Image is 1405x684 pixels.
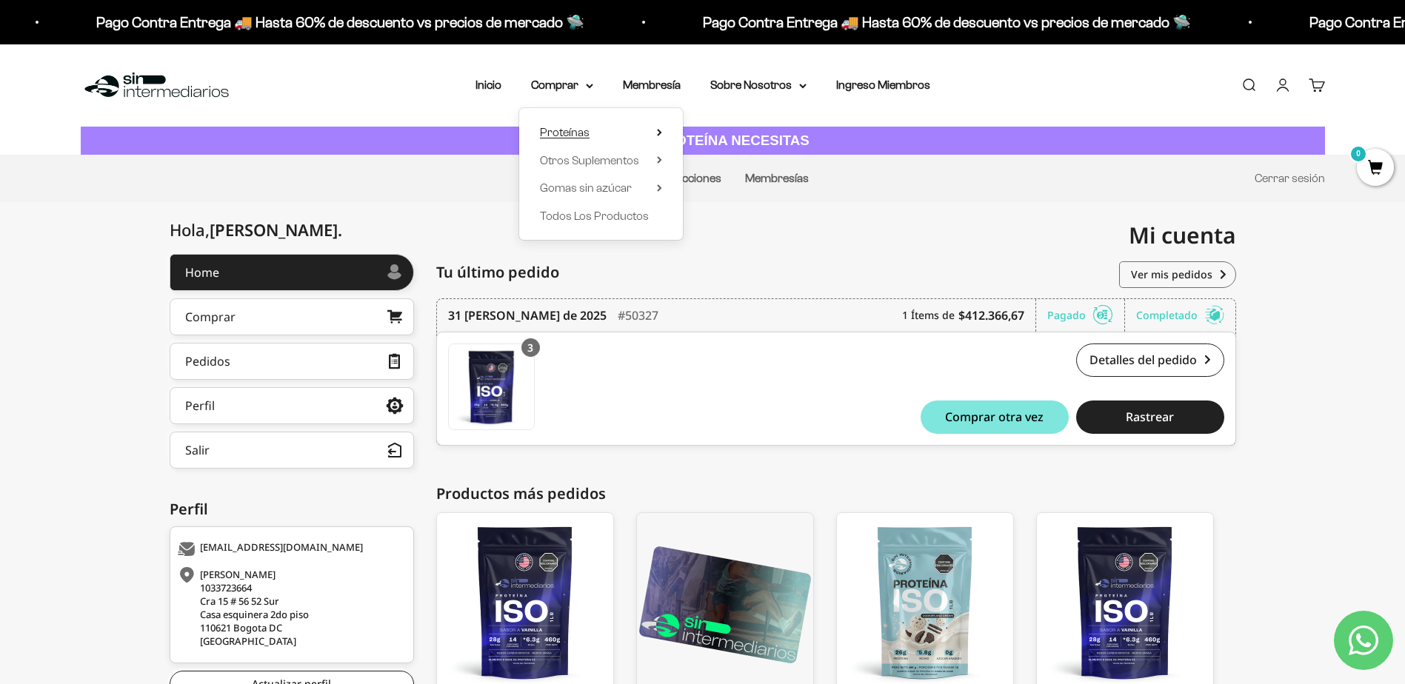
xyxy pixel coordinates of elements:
[1047,299,1125,332] div: Pagado
[540,209,649,222] span: Todos Los Productos
[436,261,559,284] span: Tu último pedido
[699,10,1187,34] p: Pago Contra Entrega 🚚 Hasta 60% de descuento vs precios de mercado 🛸
[836,78,930,91] a: Ingreso Miembros
[623,78,681,91] a: Membresía
[540,178,662,198] summary: Gomas sin azúcar
[540,207,662,226] a: Todos Los Productos
[595,133,810,148] strong: CUANTA PROTEÍNA NECESITAS
[945,411,1044,423] span: Comprar otra vez
[170,221,342,239] div: Hola,
[185,444,210,456] div: Salir
[475,78,501,91] a: Inicio
[449,344,534,429] img: Translation missing: es.Proteína Aislada ISO - Vainilla - Vanilla / 2 libras (910g)
[185,266,219,278] div: Home
[540,123,662,142] summary: Proteínas
[1076,400,1224,434] button: Rastrear
[170,254,414,291] a: Home
[1357,161,1394,177] a: 0
[540,151,662,170] summary: Otros Suplementos
[170,387,414,424] a: Perfil
[170,498,414,520] div: Perfil
[921,400,1069,434] button: Comprar otra vez
[540,181,632,194] span: Gomas sin azúcar
[618,299,658,332] div: #50327
[81,127,1325,155] a: CUANTA PROTEÍNA NECESITAS
[521,338,540,357] div: 3
[1129,220,1236,250] span: Mi cuenta
[448,306,607,324] time: 31 [PERSON_NAME] de 2025
[185,400,215,412] div: Perfil
[1255,172,1325,184] a: Cerrar sesión
[210,218,342,241] span: [PERSON_NAME]
[540,126,590,138] span: Proteínas
[958,306,1024,324] b: $412.366,67
[436,483,1236,505] div: Productos más pedidos
[540,154,639,167] span: Otros Suplementos
[1349,145,1367,163] mark: 0
[170,298,414,335] a: Comprar
[185,355,230,367] div: Pedidos
[745,172,809,184] a: Membresías
[93,10,581,34] p: Pago Contra Entrega 🚚 Hasta 60% de descuento vs precios de mercado 🛸
[902,299,1036,332] div: 1 Ítems de
[1126,411,1174,423] span: Rastrear
[531,76,593,95] summary: Comprar
[178,542,402,557] div: [EMAIL_ADDRESS][DOMAIN_NAME]
[178,568,402,648] div: [PERSON_NAME] 1033723664 Cra 15 # 56 52 Sur Casa esquinera 2do piso 110621 Bogota DC [GEOGRAPHIC_...
[1076,343,1224,377] a: Detalles del pedido
[661,172,721,184] a: Direcciones
[338,218,342,241] span: .
[170,432,414,469] button: Salir
[185,311,236,323] div: Comprar
[170,343,414,380] a: Pedidos
[710,76,807,95] summary: Sobre Nosotros
[1136,299,1224,332] div: Completado
[1119,261,1236,288] a: Ver mis pedidos
[448,343,535,430] a: Proteína Aislada ISO - Vainilla - Vanilla / 2 libras (910g)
